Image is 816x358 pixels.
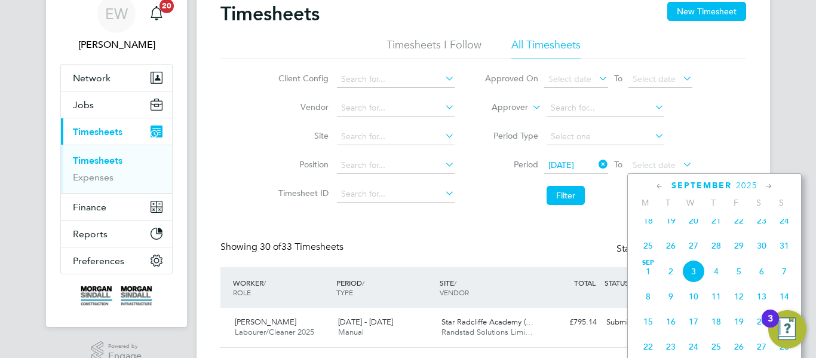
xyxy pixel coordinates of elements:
[602,272,664,293] div: STATUS
[547,100,664,117] input: Search for...
[728,310,750,333] span: 19
[454,278,456,287] span: /
[275,102,329,112] label: Vendor
[634,197,657,208] span: M
[547,186,585,205] button: Filter
[547,128,664,145] input: Select one
[682,234,705,257] span: 27
[637,285,659,308] span: 8
[338,327,364,337] span: Manual
[337,157,455,174] input: Search for...
[73,228,108,240] span: Reports
[539,313,602,332] div: £795.14
[682,285,705,308] span: 10
[659,260,682,283] span: 2
[773,285,796,308] span: 14
[770,197,793,208] span: S
[773,234,796,257] span: 31
[484,73,538,84] label: Approved On
[633,74,676,84] span: Select date
[773,209,796,232] span: 24
[728,234,750,257] span: 29
[705,260,728,283] span: 4
[728,285,750,308] span: 12
[637,260,659,283] span: 1
[441,327,533,337] span: Randstad Solutions Limi…
[275,188,329,198] label: Timesheet ID
[705,310,728,333] span: 18
[725,197,747,208] span: F
[633,160,676,170] span: Select date
[337,100,455,117] input: Search for...
[511,38,581,59] li: All Timesheets
[275,159,329,170] label: Position
[60,286,173,305] a: Go to home page
[337,128,455,145] input: Search for...
[659,234,682,257] span: 26
[705,335,728,358] span: 25
[260,241,281,253] span: 30 of
[61,65,172,91] button: Network
[73,201,106,213] span: Finance
[230,272,333,303] div: WORKER
[682,335,705,358] span: 24
[338,317,393,327] span: [DATE] - [DATE]
[702,197,725,208] span: T
[61,118,172,145] button: Timesheets
[773,260,796,283] span: 7
[768,319,773,334] div: 3
[235,327,314,337] span: Labourer/Cleaner 2025
[441,317,533,327] span: Star Radcliffe Academy (…
[61,247,172,274] button: Preferences
[386,38,481,59] li: Timesheets I Follow
[73,172,113,183] a: Expenses
[105,6,128,22] span: EW
[671,180,732,191] span: September
[750,260,773,283] span: 6
[682,260,705,283] span: 3
[275,130,329,141] label: Site
[750,335,773,358] span: 27
[750,209,773,232] span: 23
[61,145,172,193] div: Timesheets
[220,2,320,26] h2: Timesheets
[484,130,538,141] label: Period Type
[659,209,682,232] span: 19
[333,272,437,303] div: PERIOD
[682,209,705,232] span: 20
[60,38,173,52] span: Emma Wells
[637,209,659,232] span: 18
[440,287,469,297] span: VENDOR
[61,91,172,118] button: Jobs
[73,126,122,137] span: Timesheets
[61,221,172,247] button: Reports
[220,241,346,253] div: Showing
[611,157,626,172] span: To
[73,255,124,267] span: Preferences
[705,234,728,257] span: 28
[750,234,773,257] span: 30
[263,278,266,287] span: /
[736,180,757,191] span: 2025
[474,102,528,114] label: Approver
[484,159,538,170] label: Period
[437,272,540,303] div: SITE
[81,286,152,305] img: morgansindall-logo-retina.png
[768,310,806,348] button: Open Resource Center, 3 new notifications
[682,310,705,333] span: 17
[602,313,664,332] div: Submitted
[362,278,364,287] span: /
[108,341,142,351] span: Powered by
[275,73,329,84] label: Client Config
[728,335,750,358] span: 26
[337,186,455,203] input: Search for...
[659,335,682,358] span: 23
[747,197,770,208] span: S
[337,71,455,88] input: Search for...
[73,155,122,166] a: Timesheets
[548,74,591,84] span: Select date
[750,285,773,308] span: 13
[659,285,682,308] span: 9
[574,278,596,287] span: TOTAL
[336,287,353,297] span: TYPE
